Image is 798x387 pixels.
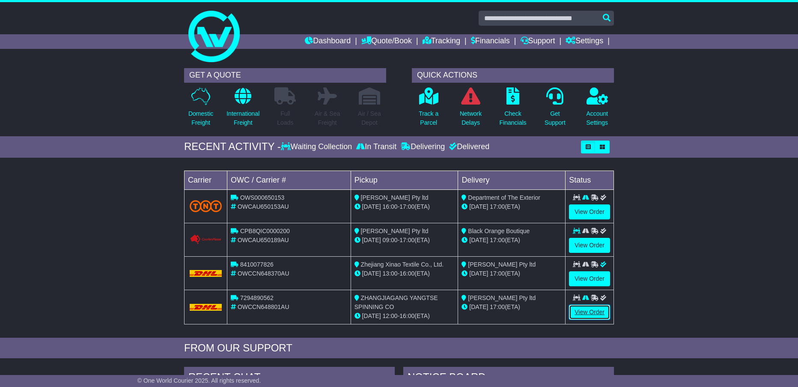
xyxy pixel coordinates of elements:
[226,87,260,132] a: InternationalFreight
[281,142,354,152] div: Waiting Collection
[226,109,259,127] p: International Freight
[462,202,562,211] div: (ETA)
[190,304,222,311] img: DHL.png
[418,87,439,132] a: Track aParcel
[458,171,566,189] td: Delivery
[566,171,614,189] td: Status
[469,237,488,243] span: [DATE]
[399,203,414,210] span: 17:00
[190,200,222,212] img: TNT_Domestic.png
[354,269,455,278] div: - (ETA)
[240,261,274,268] span: 8410077826
[490,303,505,310] span: 17:00
[468,228,530,234] span: Black Orange Boutique
[240,194,285,201] span: OWS000650153
[274,109,296,127] p: Full Loads
[412,68,614,83] div: QUICK ACTIONS
[490,270,505,277] span: 17:00
[362,312,381,319] span: [DATE]
[383,270,398,277] span: 13:00
[137,377,261,384] span: © One World Courier 2025. All rights reserved.
[569,271,610,286] a: View Order
[500,109,527,127] p: Check Financials
[188,87,214,132] a: DomesticFreight
[238,303,289,310] span: OWCCN648801AU
[544,87,566,132] a: GetSupport
[460,109,482,127] p: Network Delays
[521,34,555,49] a: Support
[354,312,455,321] div: - (ETA)
[462,236,562,245] div: (ETA)
[315,109,340,127] p: Air & Sea Freight
[468,294,536,301] span: [PERSON_NAME] Pty ltd
[545,109,566,127] p: Get Support
[351,171,458,189] td: Pickup
[190,270,222,277] img: DHL.png
[240,228,290,234] span: CPB8QIC0000200
[362,203,381,210] span: [DATE]
[399,270,414,277] span: 16:00
[184,141,281,153] div: RECENT ACTIVITY -
[419,109,438,127] p: Track a Parcel
[587,109,608,127] p: Account Settings
[361,194,429,201] span: [PERSON_NAME] Pty ltd
[184,342,614,354] div: FROM OUR SUPPORT
[354,294,438,310] span: ZHANGJIAGANG YANGTSE SPINNING CO
[469,303,488,310] span: [DATE]
[188,109,213,127] p: Domestic Freight
[469,203,488,210] span: [DATE]
[240,294,274,301] span: 7294890562
[469,270,488,277] span: [DATE]
[354,202,455,211] div: - (ETA)
[238,203,289,210] span: OWCAU650153AU
[471,34,510,49] a: Financials
[586,87,609,132] a: AccountSettings
[490,237,505,243] span: 17:00
[468,194,540,201] span: Department of The Exterior
[190,234,222,245] img: GetCarrierServiceLogo
[459,87,482,132] a: NetworkDelays
[305,34,351,49] a: Dashboard
[399,142,447,152] div: Delivering
[462,303,562,312] div: (ETA)
[184,68,386,83] div: GET A QUOTE
[354,236,455,245] div: - (ETA)
[569,204,610,219] a: View Order
[361,228,429,234] span: [PERSON_NAME] Pty ltd
[383,312,398,319] span: 12:00
[238,270,289,277] span: OWCCN648370AU
[383,203,398,210] span: 16:00
[399,237,414,243] span: 17:00
[399,312,414,319] span: 16:00
[362,237,381,243] span: [DATE]
[569,238,610,253] a: View Order
[227,171,351,189] td: OWC / Carrier #
[383,237,398,243] span: 09:00
[462,269,562,278] div: (ETA)
[447,142,489,152] div: Delivered
[499,87,527,132] a: CheckFinancials
[358,109,381,127] p: Air / Sea Depot
[468,261,536,268] span: [PERSON_NAME] Pty ltd
[566,34,603,49] a: Settings
[354,142,399,152] div: In Transit
[238,237,289,243] span: OWCAU650189AU
[362,270,381,277] span: [DATE]
[423,34,460,49] a: Tracking
[361,34,412,49] a: Quote/Book
[361,261,444,268] span: Zhejiang Xinao Textile Co., Ltd.
[490,203,505,210] span: 17:00
[569,305,610,320] a: View Order
[185,171,227,189] td: Carrier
